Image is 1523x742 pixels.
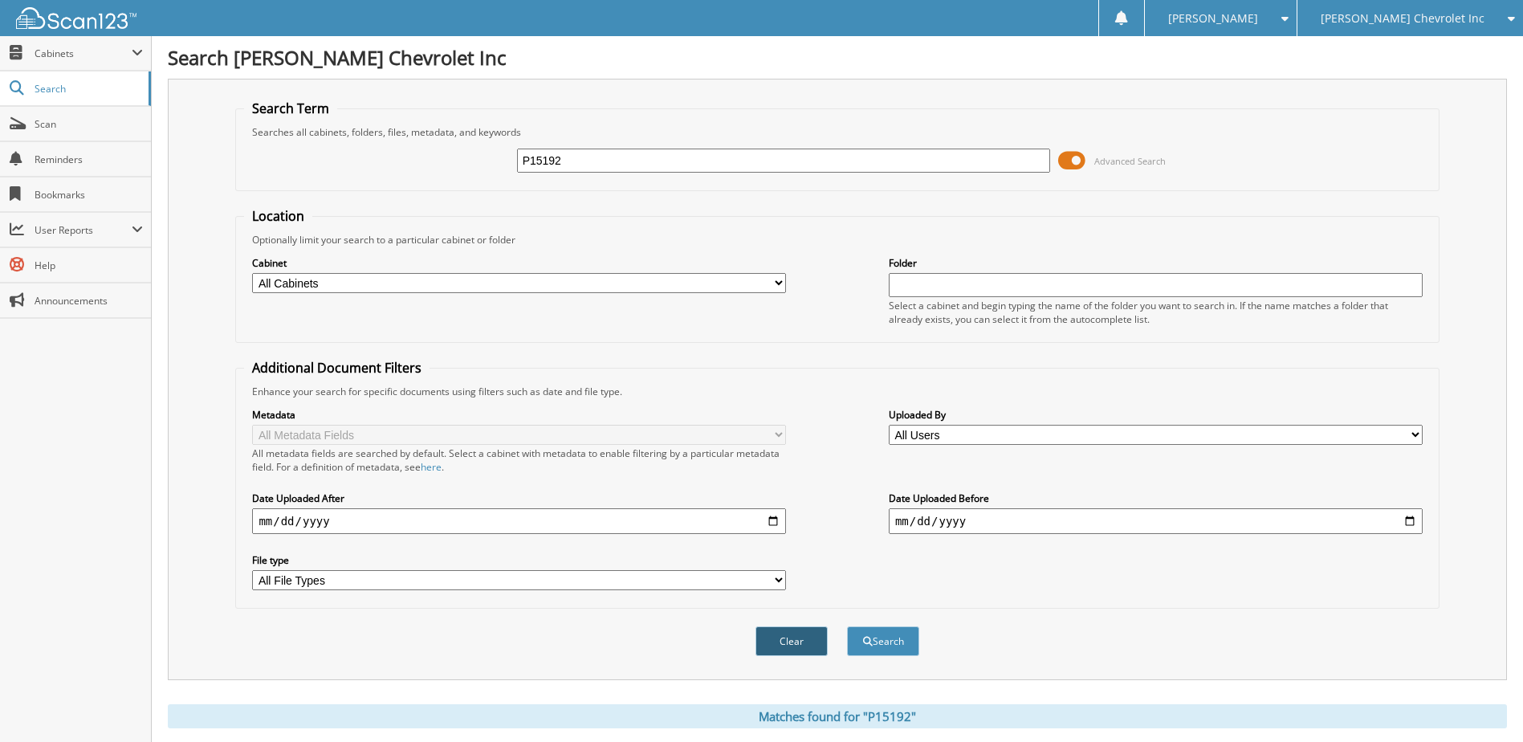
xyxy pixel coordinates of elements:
[244,100,337,117] legend: Search Term
[244,207,312,225] legend: Location
[1321,14,1484,23] span: [PERSON_NAME] Chevrolet Inc
[244,385,1430,398] div: Enhance your search for specific documents using filters such as date and file type.
[1094,155,1166,167] span: Advanced Search
[252,446,786,474] div: All metadata fields are searched by default. Select a cabinet with metadata to enable filtering b...
[244,359,430,377] legend: Additional Document Filters
[244,125,1430,139] div: Searches all cabinets, folders, files, metadata, and keywords
[1443,665,1523,742] iframe: Chat Widget
[35,188,143,202] span: Bookmarks
[35,294,143,308] span: Announcements
[168,44,1507,71] h1: Search [PERSON_NAME] Chevrolet Inc
[35,82,140,96] span: Search
[16,7,136,29] img: scan123-logo-white.svg
[244,233,1430,247] div: Optionally limit your search to a particular cabinet or folder
[168,704,1507,728] div: Matches found for "P15192"
[35,259,143,272] span: Help
[421,460,442,474] a: here
[889,508,1423,534] input: end
[35,117,143,131] span: Scan
[889,256,1423,270] label: Folder
[252,491,786,505] label: Date Uploaded After
[889,299,1423,326] div: Select a cabinet and begin typing the name of the folder you want to search in. If the name match...
[889,491,1423,505] label: Date Uploaded Before
[252,408,786,422] label: Metadata
[35,223,132,237] span: User Reports
[252,256,786,270] label: Cabinet
[252,508,786,534] input: start
[35,153,143,166] span: Reminders
[847,626,919,656] button: Search
[35,47,132,60] span: Cabinets
[252,553,786,567] label: File type
[889,408,1423,422] label: Uploaded By
[1168,14,1258,23] span: [PERSON_NAME]
[755,626,828,656] button: Clear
